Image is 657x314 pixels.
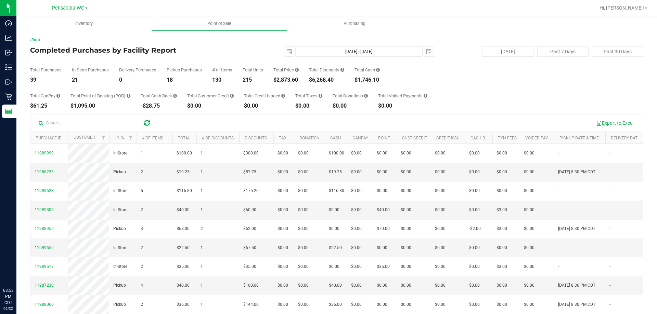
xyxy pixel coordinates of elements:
p: 09/22 [3,306,13,311]
span: - [609,263,610,270]
div: Total Purchases [30,68,62,72]
a: Customer [74,135,95,140]
span: Inventory [66,21,102,27]
i: Sum of the cash-back amounts from rounded-up electronic payments for all purchases in the date ra... [173,94,177,98]
span: $0.00 [298,207,309,213]
span: $300.00 [243,150,259,156]
span: $0.00 [298,301,309,308]
span: $0.00 [524,150,534,156]
span: 2 [141,245,143,251]
span: $0.00 [435,169,446,175]
span: $0.00 [377,150,387,156]
span: 1 [201,169,203,175]
span: $0.00 [278,150,288,156]
div: 0 [119,77,156,83]
span: $0.00 [351,301,362,308]
div: Total Cash [355,68,380,72]
span: $40.00 [177,282,190,289]
span: - [609,301,610,308]
div: $0.00 [187,103,234,109]
a: Purchase ID [36,136,62,140]
span: Hi, [PERSON_NAME]! [600,5,644,11]
a: Purchasing [287,16,422,31]
span: $60.00 [243,207,256,213]
span: $0.00 [497,245,507,251]
span: - [609,226,610,232]
span: - [558,150,559,156]
span: $36.00 [329,301,342,308]
span: [DATE] 8:30 PM CDT [558,169,595,175]
inline-svg: Reports [5,108,12,115]
inline-svg: Inventory [5,64,12,71]
span: 4 [141,282,143,289]
div: Total Customer Credit [187,94,234,98]
span: $0.00 [435,226,446,232]
span: $0.00 [469,245,480,251]
span: $19.25 [329,169,342,175]
span: $70.00 [377,226,390,232]
span: In-Store [113,245,127,251]
i: Sum of the successful, non-voided point-of-banking payment transactions, both via payment termina... [127,94,130,98]
a: Pickup Date & Time [559,136,599,140]
span: 2 [141,169,143,175]
span: 2 [141,207,143,213]
span: $0.00 [497,301,507,308]
span: $3.00 [497,207,507,213]
span: $0.00 [377,282,387,289]
a: Point of Sale [152,16,287,31]
span: $0.00 [469,207,480,213]
a: Inventory [16,16,152,31]
span: $35.00 [243,263,256,270]
i: Sum of the total prices of all purchases in the date range. [295,68,299,72]
span: $0.00 [401,207,411,213]
span: $0.00 [278,282,288,289]
span: 1 [141,150,143,156]
span: $0.00 [329,207,339,213]
span: select [424,47,434,56]
span: $116.80 [329,188,344,194]
span: $0.00 [435,188,446,194]
input: Search... [36,118,138,128]
span: $67.50 [243,245,256,251]
span: $0.00 [435,207,446,213]
span: Pickup [113,226,126,232]
span: $0.00 [524,188,534,194]
div: 130 [212,77,232,83]
i: Sum of the successful, non-voided CanPay payment transactions for all purchases in the date range. [56,94,60,98]
span: -$2.00 [469,226,481,232]
span: - [609,188,610,194]
div: Total Cash Back [141,94,177,98]
span: $22.50 [177,245,190,251]
span: $116.80 [177,188,192,194]
span: 5 [141,188,143,194]
span: 2 [141,301,143,308]
div: Total Point of Banking (POB) [70,94,130,98]
inline-svg: Dashboard [5,20,12,27]
span: - [609,169,610,175]
a: Credit Issued [436,136,465,140]
span: $0.00 [278,169,288,175]
span: $0.00 [377,301,387,308]
a: Type [115,135,125,140]
div: $1,746.10 [355,77,380,83]
div: Total CanPay [30,94,60,98]
span: $0.00 [401,301,411,308]
button: Past 30 Days [592,46,643,57]
a: # of Items [142,136,163,140]
span: $144.00 [243,301,259,308]
a: Txn Fees [498,136,517,140]
span: $0.00 [401,169,411,175]
a: Discounts [245,136,267,140]
span: $35.00 [377,263,390,270]
a: Filter [125,132,137,144]
a: Back [30,38,40,42]
span: $0.00 [435,245,446,251]
div: # of Items [212,68,232,72]
span: $0.00 [351,150,362,156]
div: 21 [72,77,109,83]
div: Total Price [273,68,299,72]
span: $100.00 [177,150,192,156]
span: $0.00 [435,263,446,270]
div: Delivery Purchases [119,68,156,72]
span: $35.00 [177,263,190,270]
